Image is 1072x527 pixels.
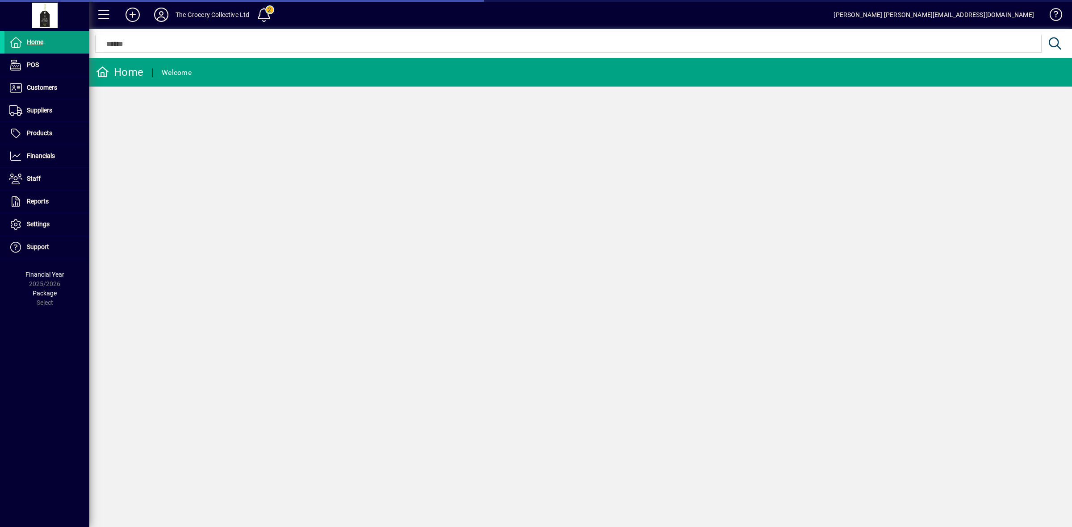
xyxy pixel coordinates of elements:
[4,100,89,122] a: Suppliers
[1043,2,1061,31] a: Knowledge Base
[27,243,49,250] span: Support
[27,220,50,228] span: Settings
[27,175,41,182] span: Staff
[27,152,55,159] span: Financials
[118,7,147,23] button: Add
[833,8,1034,22] div: [PERSON_NAME] [PERSON_NAME][EMAIL_ADDRESS][DOMAIN_NAME]
[4,213,89,236] a: Settings
[4,145,89,167] a: Financials
[27,84,57,91] span: Customers
[4,168,89,190] a: Staff
[27,107,52,114] span: Suppliers
[27,198,49,205] span: Reports
[162,66,192,80] div: Welcome
[4,122,89,145] a: Products
[27,38,43,46] span: Home
[176,8,250,22] div: The Grocery Collective Ltd
[96,65,143,79] div: Home
[4,77,89,99] a: Customers
[27,61,39,68] span: POS
[25,271,64,278] span: Financial Year
[33,290,57,297] span: Package
[4,236,89,258] a: Support
[4,191,89,213] a: Reports
[147,7,176,23] button: Profile
[4,54,89,76] a: POS
[27,129,52,137] span: Products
